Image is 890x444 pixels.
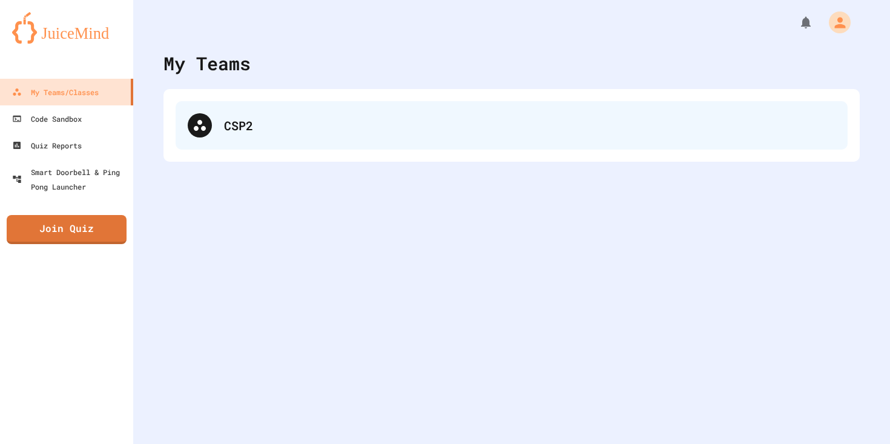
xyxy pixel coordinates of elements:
div: CSP2 [224,116,836,134]
div: Quiz Reports [12,138,82,153]
img: logo-orange.svg [12,12,121,44]
div: My Account [816,8,854,36]
div: My Notifications [776,12,816,33]
div: Smart Doorbell & Ping Pong Launcher [12,165,128,194]
div: Code Sandbox [12,111,82,126]
div: My Teams/Classes [12,85,99,99]
div: My Teams [163,50,251,77]
div: CSP2 [176,101,848,150]
a: Join Quiz [7,215,127,244]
